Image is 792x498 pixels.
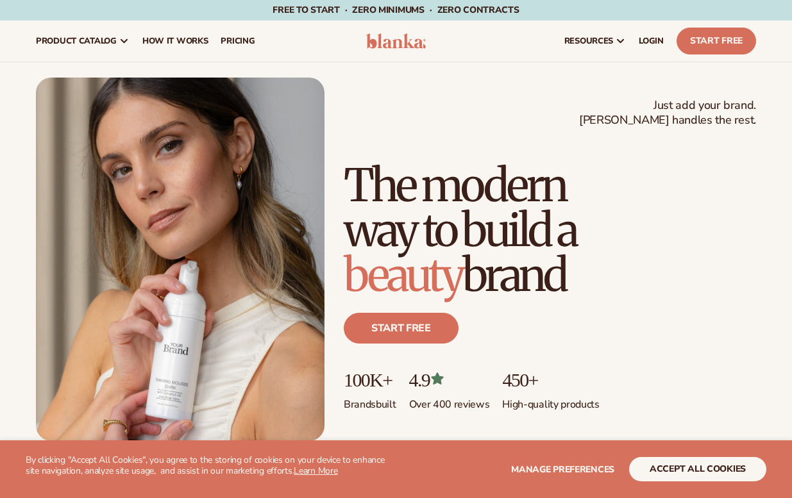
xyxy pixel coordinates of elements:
[409,369,490,390] p: 4.9
[366,33,426,49] img: logo
[502,390,599,411] p: High-quality products
[629,457,766,481] button: accept all cookies
[273,4,519,16] span: Free to start · ZERO minimums · ZERO contracts
[502,369,599,390] p: 450+
[511,463,614,476] span: Manage preferences
[36,36,117,46] span: product catalog
[136,21,215,62] a: How It Works
[344,369,396,390] p: 100K+
[639,36,664,46] span: LOGIN
[344,313,459,344] a: Start free
[409,390,490,411] p: Over 400 reviews
[29,21,136,62] a: product catalog
[677,28,756,54] a: Start Free
[344,247,462,303] span: beauty
[36,78,324,441] img: Female holding tanning mousse.
[26,455,396,477] p: By clicking "Accept All Cookies", you agree to the storing of cookies on your device to enhance s...
[221,36,255,46] span: pricing
[511,457,614,481] button: Manage preferences
[579,98,756,128] span: Just add your brand. [PERSON_NAME] handles the rest.
[344,163,756,297] h1: The modern way to build a brand
[558,21,632,62] a: resources
[142,36,208,46] span: How It Works
[344,390,396,411] p: Brands built
[632,21,670,62] a: LOGIN
[294,465,337,477] a: Learn More
[214,21,261,62] a: pricing
[564,36,613,46] span: resources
